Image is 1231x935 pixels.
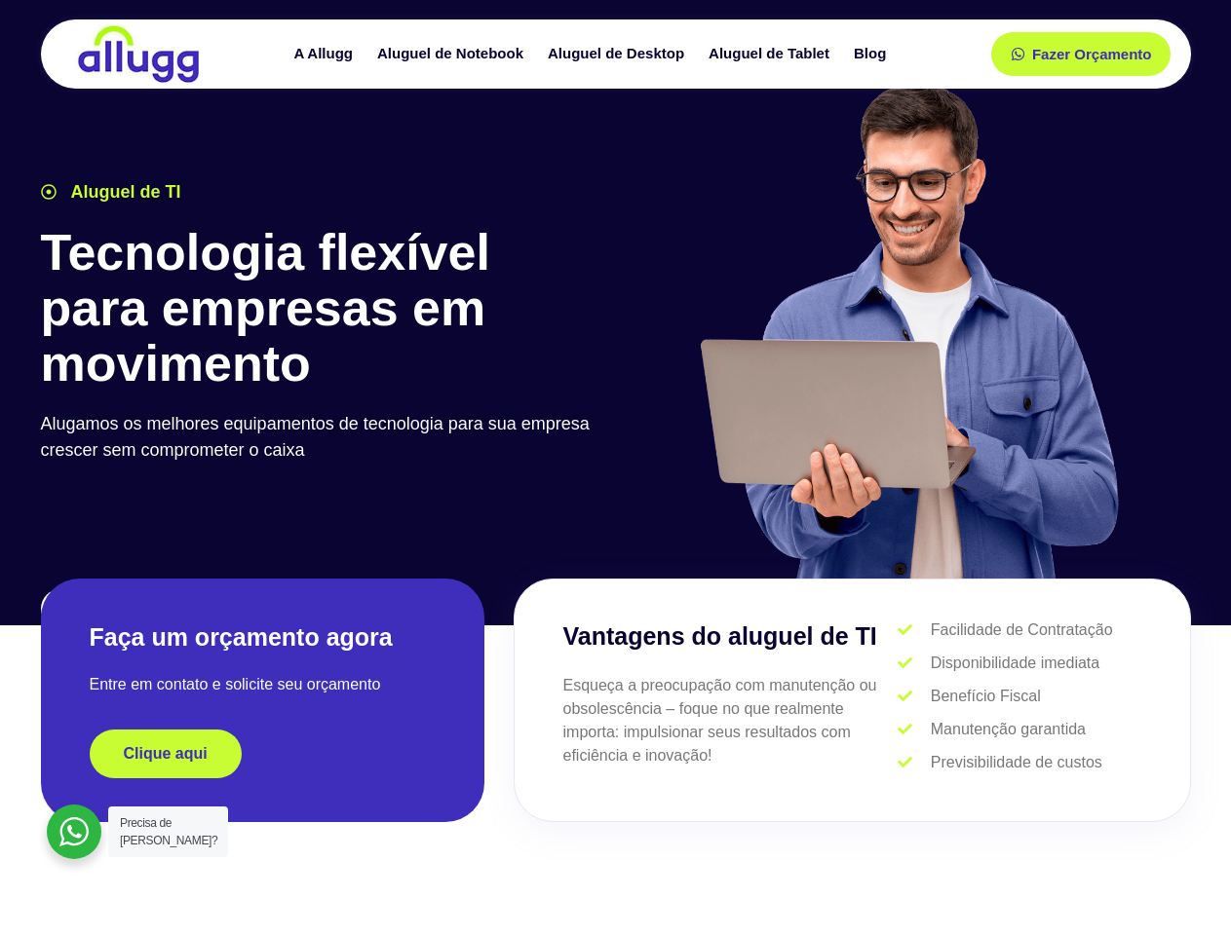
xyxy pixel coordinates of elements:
span: Precisa de [PERSON_NAME]? [120,816,217,847]
h3: Vantagens do aluguel de TI [563,618,899,655]
iframe: Chat Widget [1134,841,1231,935]
span: Aluguel de TI [66,179,181,206]
a: Aluguel de Notebook [367,37,538,71]
p: Alugamos os melhores equipamentos de tecnologia para sua empresa crescer sem comprometer o caixa [41,411,606,464]
h1: Tecnologia flexível para empresas em movimento [41,225,606,393]
span: Manutenção garantida [926,718,1086,741]
p: Esqueça a preocupação com manutenção ou obsolescência – foque no que realmente importa: impulsion... [563,674,899,767]
a: Aluguel de Tablet [699,37,844,71]
img: locação de TI é Allugg [75,24,202,84]
span: Fazer Orçamento [1032,47,1152,61]
h2: Faça um orçamento agora [90,621,436,654]
span: Previsibilidade de custos [926,751,1102,774]
span: Facilidade de Contratação [926,618,1113,642]
a: Blog [844,37,901,71]
img: aluguel de ti para startups [693,82,1123,579]
a: A Allugg [284,37,367,71]
span: Disponibilidade imediata [926,652,1099,675]
a: Clique aqui [90,729,242,778]
a: Aluguel de Desktop [538,37,699,71]
span: Benefício Fiscal [926,685,1041,708]
a: Fazer Orçamento [991,32,1172,76]
p: Entre em contato e solicite seu orçamento [90,673,436,696]
span: Clique aqui [124,746,208,762]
